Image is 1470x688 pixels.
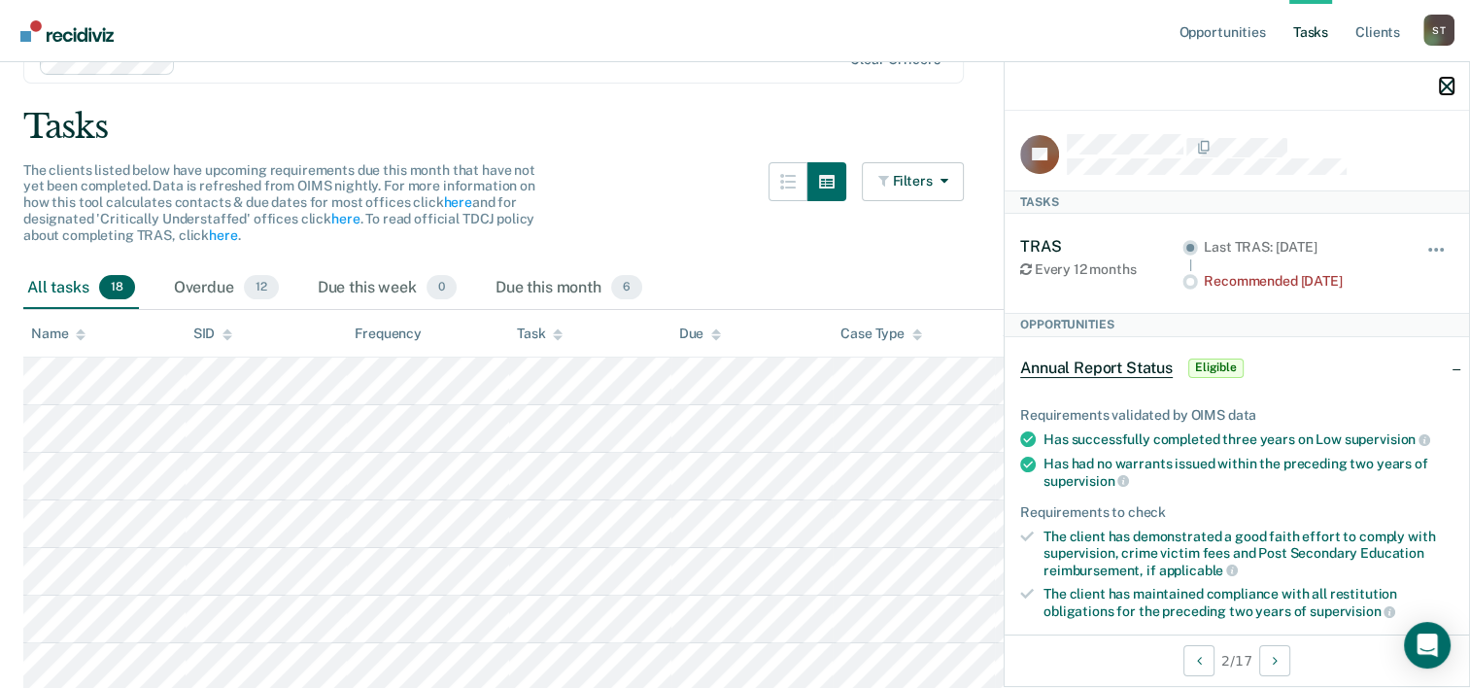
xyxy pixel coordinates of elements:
div: Overdue [170,267,283,310]
div: Case Type [840,326,922,342]
span: 18 [99,275,135,300]
div: Requirements validated by OIMS data [1020,407,1453,424]
span: supervision [1043,473,1129,489]
div: Last TRAS: [DATE] [1204,239,1399,256]
div: Opportunities [1005,313,1469,336]
div: Requirements to check [1020,504,1453,521]
span: Eligible [1188,359,1244,378]
div: Due this week [314,267,461,310]
span: 0 [427,275,457,300]
div: Due this month [492,267,646,310]
button: Next Client [1259,645,1290,676]
div: Recommended [DATE] [1204,273,1399,290]
a: here [209,227,237,243]
span: 12 [244,275,279,300]
div: Frequency [355,326,422,342]
div: Tasks [23,107,1447,147]
span: supervision [1310,603,1395,619]
img: Recidiviz [20,20,114,42]
div: Annual Report StatusEligible [1005,337,1469,399]
div: Has had no warrants issued within the preceding two years of [1043,456,1453,489]
div: Supervision Level [1003,326,1130,342]
span: 6 [611,275,642,300]
div: The client has demonstrated a good faith effort to comply with supervision, crime victim fees and... [1043,529,1453,578]
a: here [443,194,471,210]
div: Name [31,326,85,342]
div: Has successfully completed three years on Low [1043,430,1453,448]
div: 2 / 17 [1005,635,1469,686]
span: The clients listed below have upcoming requirements due this month that have not yet been complet... [23,162,535,243]
button: Filters [862,162,965,201]
div: Every 12 months [1020,261,1182,278]
div: Tasks [1005,190,1469,214]
span: Annual Report Status [1020,359,1173,378]
span: applicable [1159,563,1238,578]
div: Due [679,326,722,342]
a: here [331,211,359,226]
div: Task [517,326,563,342]
div: The client has maintained compliance with all restitution obligations for the preceding two years of [1043,586,1453,619]
button: Previous Client [1183,645,1214,676]
div: TRAS [1020,237,1182,256]
div: All tasks [23,267,139,310]
button: Profile dropdown button [1423,15,1454,46]
div: S T [1423,15,1454,46]
span: supervision [1345,431,1430,447]
div: Open Intercom Messenger [1404,622,1451,669]
div: SID [193,326,233,342]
